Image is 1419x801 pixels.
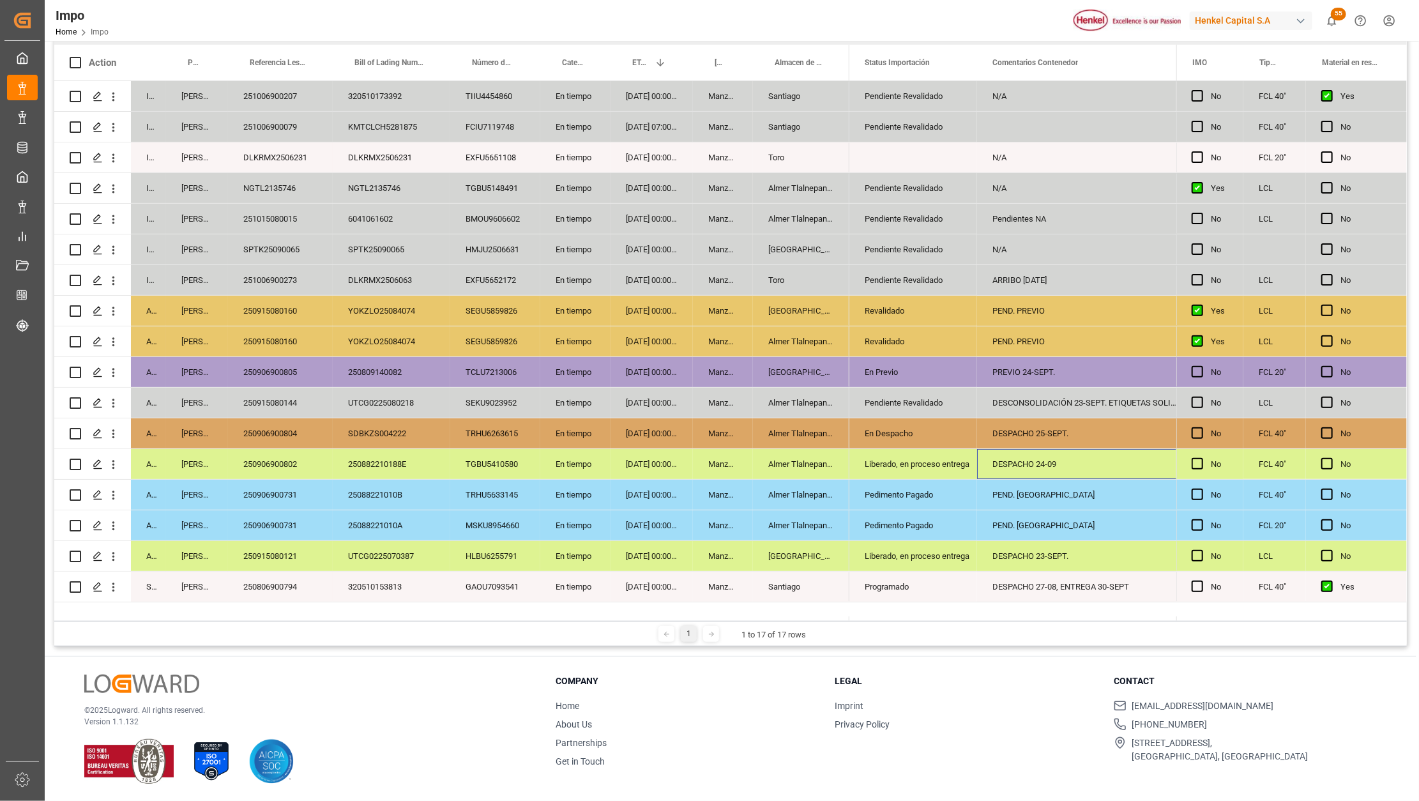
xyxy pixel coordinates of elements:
[1211,296,1228,326] div: Yes
[54,449,849,480] div: Press SPACE to select this row.
[977,388,1194,418] div: DESCONSOLIDACIÓN 23-SEPT. ETIQUETAS SOLICITADAS
[54,81,849,112] div: Press SPACE to select this row.
[1243,204,1306,234] div: LCL
[228,480,333,510] div: 250906900731
[1176,81,1407,112] div: Press SPACE to select this row.
[131,572,166,602] div: Storage
[228,357,333,387] div: 250906900805
[54,388,849,418] div: Press SPACE to select this row.
[131,541,166,571] div: Arrived
[611,572,693,602] div: [DATE] 00:00:00
[1243,265,1306,295] div: LCL
[1340,266,1392,295] div: No
[1176,480,1407,510] div: Press SPACE to select this row.
[228,541,333,571] div: 250915080121
[693,326,753,356] div: Manzanillo
[556,719,592,729] a: About Us
[131,173,166,203] div: In progress
[228,265,333,295] div: 251006900273
[1243,388,1306,418] div: LCL
[450,81,540,111] div: TIIU4454860
[228,112,333,142] div: 251006900079
[228,449,333,479] div: 250906900802
[54,265,849,296] div: Press SPACE to select this row.
[333,204,450,234] div: 6041061602
[865,266,962,295] div: Pendiente Revalidado
[333,572,450,602] div: 320510153813
[865,112,962,142] div: Pendiente Revalidado
[450,296,540,326] div: SEGU5859826
[249,739,294,784] img: AICPA SOC
[1211,82,1228,111] div: No
[977,204,1194,234] div: Pendientes NA
[540,480,611,510] div: En tiempo
[775,58,823,67] span: Almacen de entrega
[1322,58,1381,67] span: Material en resguardo Y/N
[1176,296,1407,326] div: Press SPACE to select this row.
[1176,326,1407,357] div: Press SPACE to select this row.
[1340,82,1392,111] div: Yes
[865,58,930,67] span: Status Importación
[1243,357,1306,387] div: FCL 20"
[1176,449,1407,480] div: Press SPACE to select this row.
[753,142,849,172] div: Toro
[1243,326,1306,356] div: LCL
[556,738,607,748] a: Partnerships
[632,58,649,67] span: ETA Aduana
[450,541,540,571] div: HLBU6255791
[1346,6,1375,35] button: Help Center
[131,81,166,111] div: In progress
[450,204,540,234] div: BMOU9606602
[540,296,611,326] div: En tiempo
[977,296,1194,326] div: PEND. PREVIO
[1211,143,1228,172] div: No
[131,296,166,326] div: Arrived
[166,81,228,111] div: [PERSON_NAME]
[611,388,693,418] div: [DATE] 00:00:00
[540,173,611,203] div: En tiempo
[865,82,962,111] div: Pendiente Revalidado
[450,418,540,448] div: TRHU6263615
[865,174,962,203] div: Pendiente Revalidado
[131,112,166,142] div: In progress
[977,173,1194,203] div: N/A
[166,541,228,571] div: [PERSON_NAME]
[166,265,228,295] div: [PERSON_NAME]
[540,418,611,448] div: En tiempo
[540,204,611,234] div: En tiempo
[54,142,849,173] div: Press SPACE to select this row.
[1176,541,1407,572] div: Press SPACE to select this row.
[54,357,849,388] div: Press SPACE to select this row.
[562,58,584,67] span: Categoría
[611,510,693,540] div: [DATE] 00:00:00
[977,81,1194,111] div: N/A
[450,480,540,510] div: TRHU5633145
[131,357,166,387] div: Arrived
[1176,418,1407,449] div: Press SPACE to select this row.
[228,204,333,234] div: 251015080015
[1340,450,1392,479] div: No
[1340,480,1392,510] div: No
[450,572,540,602] div: GAOU7093541
[333,480,450,510] div: 25088221010B
[753,112,849,142] div: Santiago
[1211,327,1228,356] div: Yes
[753,480,849,510] div: Almer Tlalnepantla
[166,234,228,264] div: [PERSON_NAME]
[556,756,605,767] a: Get in Touch
[693,541,753,571] div: Manzanillo
[540,142,611,172] div: En tiempo
[1074,10,1181,32] img: Henkel%20logo.jpg_1689854090.jpg
[1211,358,1228,387] div: No
[540,326,611,356] div: En tiempo
[992,58,1078,67] span: Comentarios Contenedor
[54,296,849,326] div: Press SPACE to select this row.
[333,296,450,326] div: YOKZLO25084074
[977,541,1194,571] div: DESPACHO 23-SEPT.
[333,388,450,418] div: UTCG0225080218
[1243,510,1306,540] div: FCL 20"
[333,449,450,479] div: 250882210188E
[1176,388,1407,418] div: Press SPACE to select this row.
[693,418,753,448] div: Manzanillo
[166,204,228,234] div: [PERSON_NAME]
